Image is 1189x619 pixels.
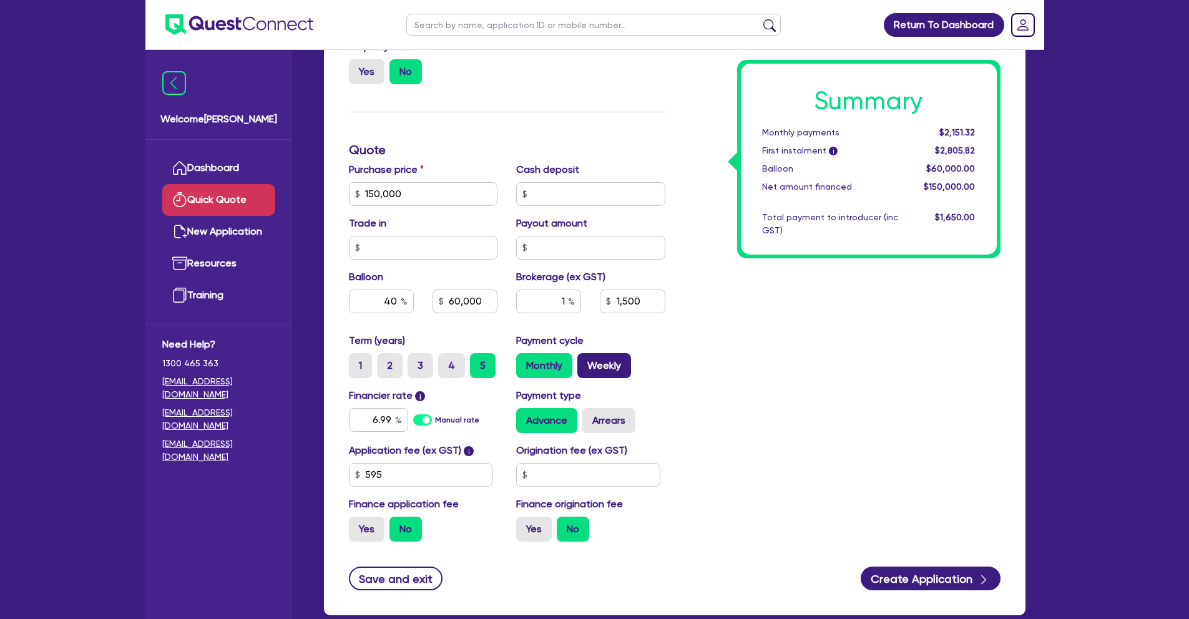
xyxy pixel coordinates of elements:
img: new-application [172,224,187,239]
label: Monthly [516,353,572,378]
label: Trade in [349,216,386,231]
label: Balloon [349,270,383,285]
a: Dropdown toggle [1007,9,1039,41]
label: Arrears [582,408,635,433]
label: 1 [349,353,372,378]
img: quest-connect-logo-blue [165,14,313,35]
span: $2,151.32 [939,127,975,137]
div: Total payment to introducer (inc GST) [753,211,908,237]
label: Brokerage (ex GST) [516,270,605,285]
label: Purchase price [349,162,424,177]
label: 4 [438,353,465,378]
label: Finance origination fee [516,497,623,512]
label: Finance application fee [349,497,459,512]
h1: Summary [762,86,976,116]
label: 3 [408,353,433,378]
label: Application fee (ex GST) [349,443,461,458]
div: Balloon [753,162,908,175]
label: 5 [470,353,496,378]
label: No [557,517,589,542]
label: Yes [349,517,384,542]
span: $60,000.00 [926,163,975,173]
img: training [172,288,187,303]
img: icon-menu-close [162,71,186,95]
label: Cash deposit [516,162,579,177]
a: Dashboard [162,152,275,184]
label: No [389,517,422,542]
span: $2,805.82 [935,145,975,155]
a: Training [162,280,275,311]
label: Yes [516,517,552,542]
button: Create Application [861,567,1001,590]
span: i [464,446,474,456]
a: [EMAIL_ADDRESS][DOMAIN_NAME] [162,375,275,401]
span: Need Help? [162,337,275,352]
a: Return To Dashboard [884,13,1004,37]
label: No [389,59,422,84]
a: Resources [162,248,275,280]
label: Weekly [577,353,631,378]
button: Save and exit [349,567,443,590]
label: Financier rate [349,388,426,403]
span: Welcome [PERSON_NAME] [160,112,277,127]
label: Payout amount [516,216,587,231]
label: Origination fee (ex GST) [516,443,627,458]
div: Monthly payments [753,126,908,139]
a: [EMAIL_ADDRESS][DOMAIN_NAME] [162,437,275,464]
label: Manual rate [435,414,479,426]
span: i [829,147,838,156]
h3: Quote [349,142,665,157]
img: resources [172,256,187,271]
a: Quick Quote [162,184,275,216]
div: First instalment [753,144,908,157]
div: Net amount financed [753,180,908,193]
label: Payment cycle [516,333,584,348]
span: 1300 465 363 [162,357,275,370]
input: Search by name, application ID or mobile number... [406,14,781,36]
span: i [415,391,425,401]
a: [EMAIL_ADDRESS][DOMAIN_NAME] [162,406,275,432]
span: $1,650.00 [935,212,975,222]
img: quick-quote [172,192,187,207]
label: Term (years) [349,333,405,348]
a: New Application [162,216,275,248]
label: Payment type [516,388,581,403]
label: 2 [377,353,403,378]
span: $150,000.00 [924,182,975,192]
label: Advance [516,408,577,433]
label: Yes [349,59,384,84]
